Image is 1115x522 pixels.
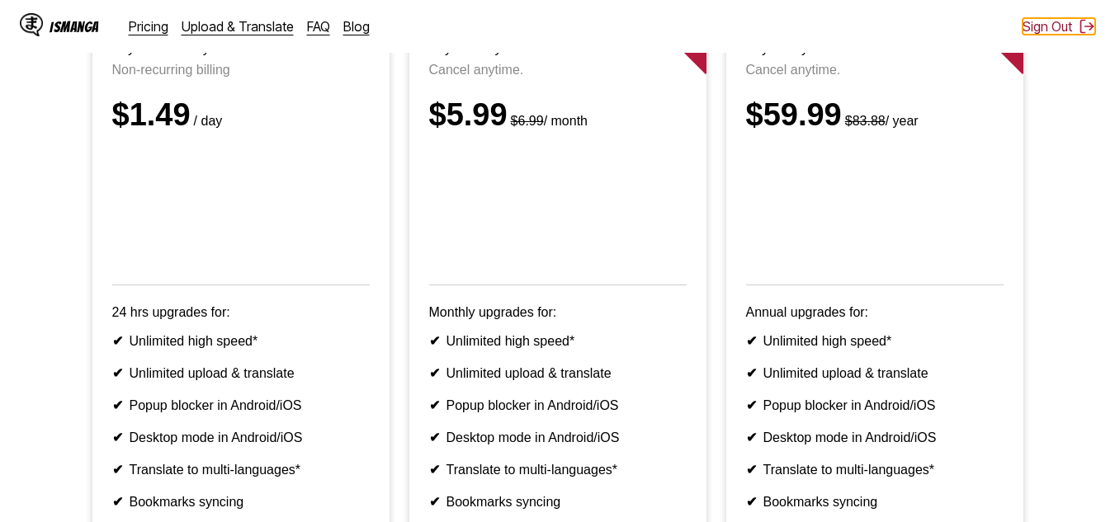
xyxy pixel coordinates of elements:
[746,398,757,412] b: ✔
[112,333,370,349] li: Unlimited high speed*
[845,114,886,128] s: $83.88
[20,13,43,36] img: IsManga Logo
[112,430,123,444] b: ✔
[842,114,919,128] small: / year
[429,462,687,477] li: Translate to multi-languages*
[112,398,123,412] b: ✔
[20,13,129,40] a: IsManga LogoIsManga
[746,305,1004,320] p: Annual upgrades for:
[429,463,440,477] b: ✔
[746,63,1004,78] p: Cancel anytime.
[746,153,1004,261] iframe: PayPal
[429,430,440,444] b: ✔
[746,494,1004,510] li: Bookmarks syncing
[182,18,294,35] a: Upload & Translate
[307,18,330,35] a: FAQ
[112,63,370,78] p: Non-recurring billing
[429,97,687,133] div: $5.99
[429,333,687,349] li: Unlimited high speed*
[429,63,687,78] p: Cancel anytime.
[112,397,370,413] li: Popup blocker in Android/iOS
[746,430,757,444] b: ✔
[112,153,370,261] iframe: PayPal
[191,114,223,128] small: / day
[746,334,757,348] b: ✔
[112,463,123,477] b: ✔
[112,430,370,445] li: Desktop mode in Android/iOS
[746,333,1004,349] li: Unlimited high speed*
[112,462,370,477] li: Translate to multi-languages*
[429,305,687,320] p: Monthly upgrades for:
[429,365,687,381] li: Unlimited upload & translate
[50,19,99,35] div: IsManga
[746,97,1004,133] div: $59.99
[746,430,1004,445] li: Desktop mode in Android/iOS
[112,366,123,380] b: ✔
[508,114,588,128] small: / month
[746,365,1004,381] li: Unlimited upload & translate
[343,18,370,35] a: Blog
[112,305,370,320] p: 24 hrs upgrades for:
[112,365,370,381] li: Unlimited upload & translate
[746,495,757,509] b: ✔
[429,397,687,413] li: Popup blocker in Android/iOS
[112,494,370,510] li: Bookmarks syncing
[112,334,123,348] b: ✔
[429,430,687,445] li: Desktop mode in Android/iOS
[746,366,757,380] b: ✔
[511,114,544,128] s: $6.99
[429,398,440,412] b: ✔
[429,334,440,348] b: ✔
[429,495,440,509] b: ✔
[1023,18,1095,35] button: Sign Out
[429,153,687,261] iframe: PayPal
[1079,18,1095,35] img: Sign out
[429,366,440,380] b: ✔
[112,97,370,133] div: $1.49
[746,463,757,477] b: ✔
[429,494,687,510] li: Bookmarks syncing
[129,18,168,35] a: Pricing
[746,462,1004,477] li: Translate to multi-languages*
[112,495,123,509] b: ✔
[746,397,1004,413] li: Popup blocker in Android/iOS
